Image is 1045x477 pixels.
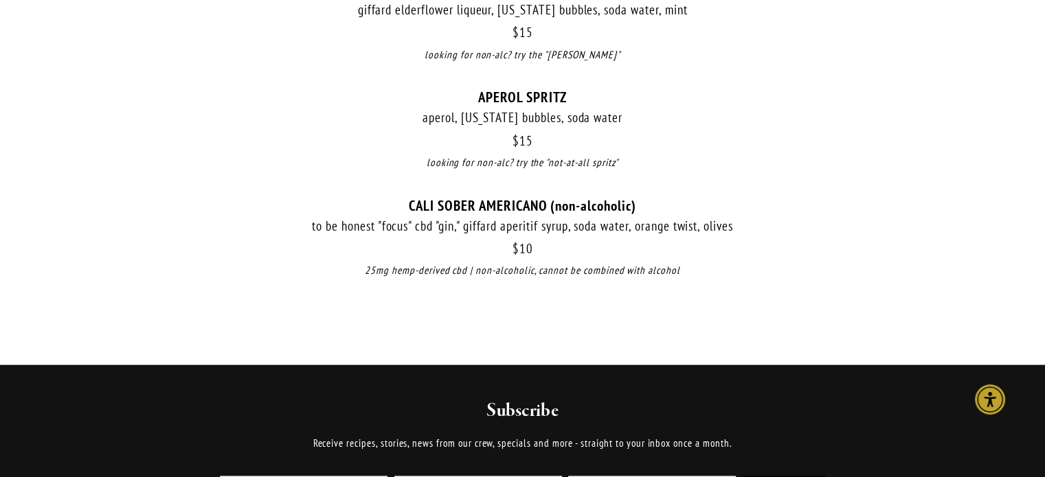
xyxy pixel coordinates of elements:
[513,240,519,257] span: $
[97,89,949,106] div: APEROL SPRITZ
[97,1,949,19] div: giffard elderflower liqueur, [US_STATE] bubbles, soda water, mint
[182,435,863,452] p: Receive recipes, stories, news from our crew, specials and more - straight to your inbox once a m...
[513,24,519,40] span: $
[182,399,863,423] h2: Subscribe
[513,132,519,149] span: $
[97,218,949,235] div: to be honest "focus" cbd "gin," giffard aperitif syrup, soda water, orange twist, olives
[97,263,949,279] div: 25mg hemp-derived cbd | non-alcoholic, cannot be combined with alcohol
[97,25,949,40] div: 15
[97,109,949,126] div: aperol, [US_STATE] bubbles, soda water
[97,47,949,63] div: looking for non-alc? try the "[PERSON_NAME]"
[97,197,949,214] div: CALI SOBER AMERICANO (non-alcoholic)
[97,133,949,149] div: 15
[97,155,949,171] div: looking for non-alc? try the "not-at-all spritz"
[975,384,1005,415] div: Accessibility Menu
[97,241,949,257] div: 10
